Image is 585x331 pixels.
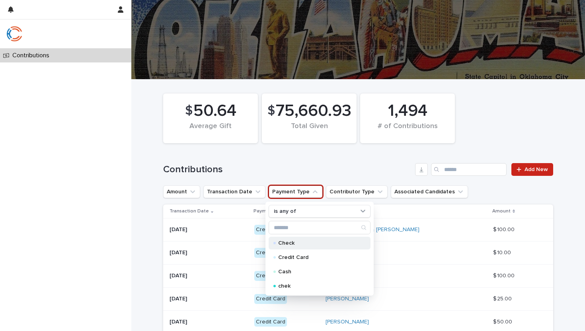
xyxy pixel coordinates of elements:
[170,249,248,256] p: [DATE]
[170,296,248,302] p: [DATE]
[163,218,553,241] tr: [DATE]Credit Card[PERSON_NAME] & [PERSON_NAME] $ 100.00$ 100.00
[170,319,248,325] p: [DATE]
[525,167,548,172] span: Add New
[170,273,248,279] p: [DATE]
[170,226,248,233] p: [DATE]
[163,287,553,310] tr: [DATE]Credit Card[PERSON_NAME] $ 25.00$ 25.00
[274,208,296,215] p: is any of
[275,122,343,139] div: Total Given
[493,248,513,256] p: $ 10.00
[326,185,388,198] button: Contributor Type
[253,207,287,216] p: Payment Type
[269,221,370,234] input: Search
[493,294,513,302] p: $ 25.00
[278,240,358,246] p: Check
[374,122,441,139] div: # of Contributions
[185,103,193,119] span: $
[163,164,412,175] h1: Contributions
[163,264,553,287] tr: [DATE]Credit Card[PERSON_NAME] $ 100.00$ 100.00
[278,255,358,260] p: Credit Card
[254,248,287,258] div: Credit Card
[254,317,287,327] div: Credit Card
[493,271,516,279] p: $ 100.00
[163,241,553,265] tr: [DATE]Credit Card[PERSON_NAME] $ 10.00$ 10.00
[326,296,369,302] a: [PERSON_NAME]
[170,207,209,216] p: Transaction Date
[193,101,236,121] span: 50.64
[163,185,200,198] button: Amount
[278,283,358,289] p: chek
[278,269,358,275] p: Cash
[326,319,369,325] a: [PERSON_NAME]
[431,163,507,176] input: Search
[177,122,244,139] div: Average Gift
[6,26,22,42] img: qJrBEDQOT26p5MY9181R
[492,207,511,216] p: Amount
[493,225,516,233] p: $ 100.00
[391,185,468,198] button: Associated Candidates
[493,317,514,325] p: $ 50.00
[374,101,441,121] div: 1,494
[276,101,351,121] span: 75,660.93
[269,221,370,234] div: Search
[267,103,275,119] span: $
[9,52,56,59] p: Contributions
[511,163,553,176] a: Add New
[269,185,323,198] button: Payment Type
[254,271,287,281] div: Credit Card
[203,185,265,198] button: Transaction Date
[254,294,287,304] div: Credit Card
[254,225,287,235] div: Credit Card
